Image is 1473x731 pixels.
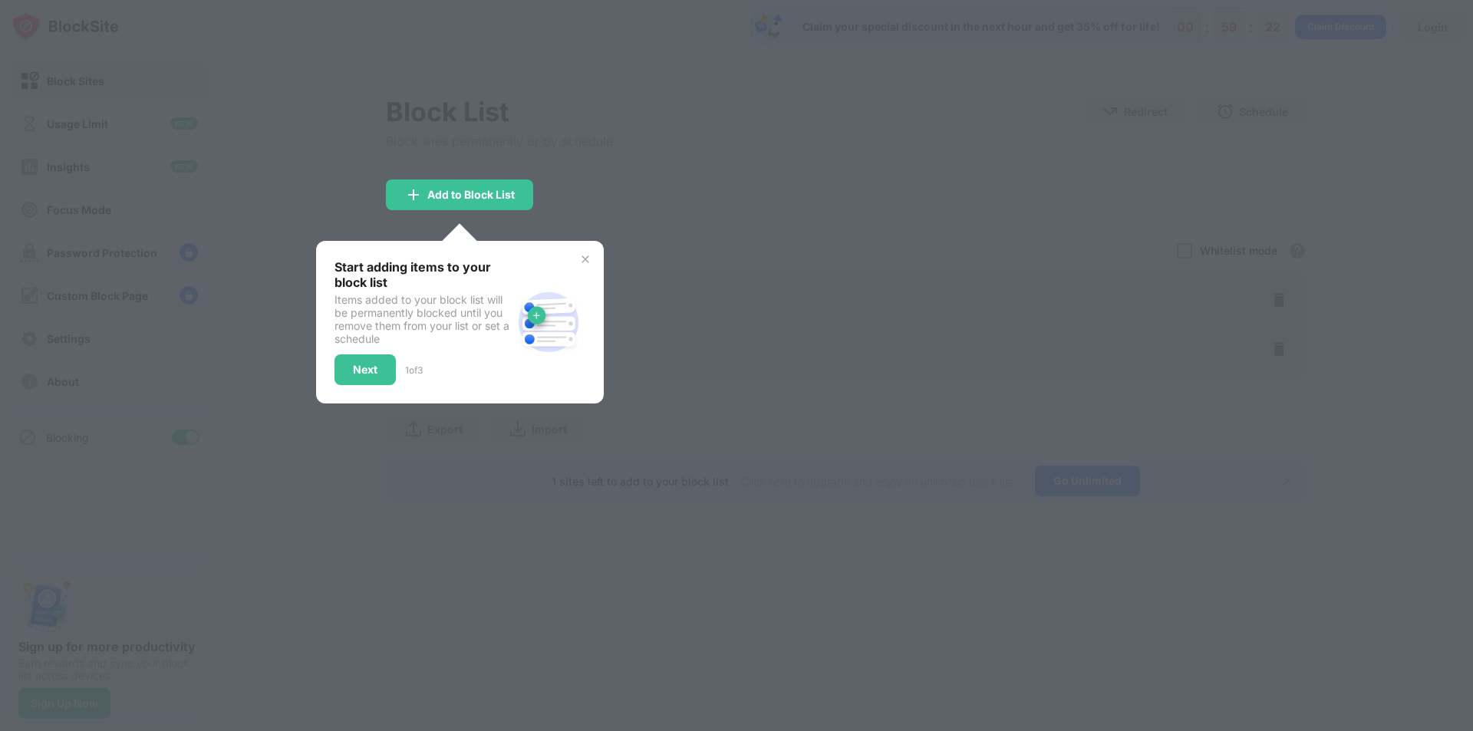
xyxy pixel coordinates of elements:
img: x-button.svg [579,253,592,265]
div: Add to Block List [427,189,515,201]
img: block-site.svg [512,285,585,359]
div: 1 of 3 [405,364,423,376]
div: Start adding items to your block list [334,259,512,290]
div: Next [353,364,377,376]
div: Items added to your block list will be permanently blocked until you remove them from your list o... [334,293,512,345]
